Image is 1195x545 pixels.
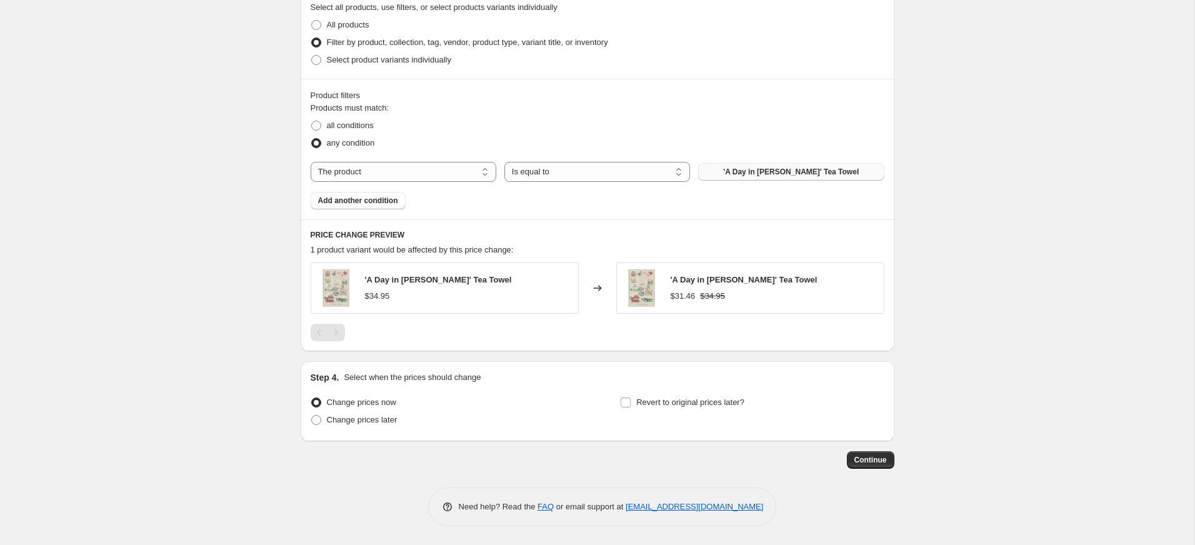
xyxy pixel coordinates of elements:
span: Continue [854,455,887,465]
button: 'A Day in Berry' Tea Towel [698,163,884,181]
span: 'A Day in [PERSON_NAME]' Tea Towel [723,167,859,177]
a: FAQ [537,502,554,511]
span: 'A Day in [PERSON_NAME]' Tea Towel [365,275,512,284]
span: any condition [327,138,375,147]
div: $34.95 [365,290,390,302]
span: or email support at [554,502,626,511]
span: Change prices now [327,397,396,407]
img: Dayinberryteatowel_80x.png [623,269,661,307]
img: Dayinberryteatowel_80x.png [317,269,355,307]
div: Product filters [311,89,884,102]
span: 'A Day in [PERSON_NAME]' Tea Towel [671,275,817,284]
h2: Step 4. [311,371,339,384]
button: Add another condition [311,192,406,209]
span: All products [327,20,369,29]
span: Add another condition [318,196,398,206]
span: Filter by product, collection, tag, vendor, product type, variant title, or inventory [327,37,608,47]
button: Continue [847,451,894,469]
span: Select all products, use filters, or select products variants individually [311,2,557,12]
p: Select when the prices should change [344,371,481,384]
strike: $34.95 [700,290,725,302]
span: Need help? Read the [459,502,538,511]
span: Change prices later [327,415,397,424]
span: Revert to original prices later? [636,397,744,407]
span: Products must match: [311,103,389,112]
a: [EMAIL_ADDRESS][DOMAIN_NAME] [626,502,763,511]
nav: Pagination [311,324,345,341]
h6: PRICE CHANGE PREVIEW [311,230,884,240]
span: all conditions [327,121,374,130]
span: 1 product variant would be affected by this price change: [311,245,514,254]
div: $31.46 [671,290,696,302]
span: Select product variants individually [327,55,451,64]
